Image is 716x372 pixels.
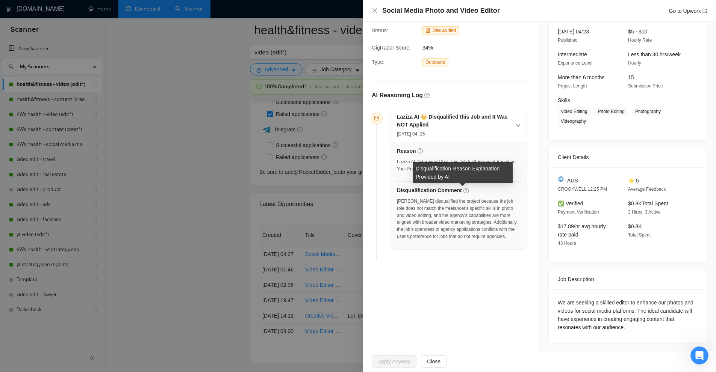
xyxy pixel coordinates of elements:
[372,27,388,33] span: Status:
[413,162,513,183] div: Disqualification Reason Explanation Provided by AI
[558,38,578,43] span: Published
[628,83,663,89] span: Submission Price
[372,8,378,14] span: close
[558,223,606,238] span: $17.89/hr avg hourly rate paid
[558,51,587,57] span: Intermediate
[558,107,590,116] span: Video Editing
[558,117,589,125] span: Videography
[397,147,416,155] h5: Reason
[422,44,535,52] span: 34%
[628,74,634,80] span: 15
[397,131,425,137] span: [DATE] 04: 25
[558,187,607,192] span: CROOKWELL 12:25 PM
[433,28,456,33] span: Disqualified
[427,357,440,366] span: Close
[558,241,576,246] span: 43 Hours
[628,51,681,57] span: Less than 30 hrs/week
[628,200,668,206] span: $0.8K Total Spent
[397,187,462,194] h5: Disqualification Comment
[702,9,707,13] span: export
[628,38,652,43] span: Hourly Rate
[595,107,628,116] span: Photo Editing
[558,209,599,215] span: Payment Verification
[669,8,707,14] a: Go to Upworkexport
[558,97,570,103] span: Skills
[558,298,698,331] div: We are seeking a skilled editor to enhance our photos and videos for social media platforms. The ...
[421,355,447,367] button: Close
[372,8,378,14] button: Close
[397,198,521,240] div: [PERSON_NAME] disqualified the project because the job role does not match the freelancer's speci...
[558,147,698,167] div: Client Details
[628,187,666,192] span: Average Feedback
[372,59,384,65] span: Type:
[425,28,430,33] span: robot
[397,113,512,129] h5: Laziza AI 👑 Disqualified this Job and It Was NOT Applied
[690,346,708,364] iframe: Intercom live chat
[372,91,423,100] h5: AI Reasoning Log
[374,116,379,121] span: robot
[397,158,521,173] div: Laziza AI Determined that This Job Isn’t Relevant Based on Your Freelancer Profile and Previous H...
[422,58,448,66] span: Outbound
[558,176,563,182] img: 🌐
[558,269,698,289] div: Job Description
[628,29,647,35] span: $5 - $10
[632,107,664,116] span: Photography
[628,60,641,66] span: Hourly
[418,148,423,154] span: question-circle
[558,74,605,80] span: More than 6 months
[516,123,521,128] span: right
[424,93,430,98] span: question-circle
[628,232,651,238] span: Total Spent
[463,188,469,193] span: question-circle
[558,29,589,35] span: [DATE] 04:23
[628,223,642,229] span: $0.8K
[558,60,592,66] span: Experience Level
[628,209,661,215] span: 3 Hires, 3 Active
[558,83,587,89] span: Project Length
[567,176,578,185] span: AUS
[628,178,639,184] span: ⭐ 5
[372,45,411,51] span: GigRadar Score:
[558,200,583,206] span: ✅ Verified
[382,6,500,15] h4: Social Media Photo and Video Editor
